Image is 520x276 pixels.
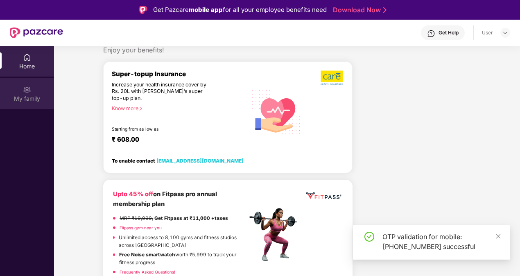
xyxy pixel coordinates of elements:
div: Super-topup Insurance [112,70,247,78]
div: Get Pazcare for all your employee benefits need [153,5,327,15]
img: Stroke [383,6,387,14]
img: b5dec4f62d2307b9de63beb79f102df3.png [321,70,344,86]
img: svg+xml;base64,PHN2ZyBpZD0iRHJvcGRvd24tMzJ4MzIiIHhtbG5zPSJodHRwOi8vd3d3LnczLm9yZy8yMDAwL3N2ZyIgd2... [502,29,509,36]
img: svg+xml;base64,PHN2ZyBpZD0iSGVscC0zMngzMiIgeG1sbnM9Imh0dHA6Ly93d3cudzMub3JnLzIwMDAvc3ZnIiB3aWR0aD... [427,29,435,38]
img: Logo [139,6,147,14]
span: check-circle [364,232,374,242]
span: right [138,106,143,111]
img: fpp.png [247,206,304,263]
img: fppp.png [305,190,343,201]
img: svg+xml;base64,PHN2ZyBpZD0iSG9tZSIgeG1sbnM9Imh0dHA6Ly93d3cudzMub3JnLzIwMDAvc3ZnIiB3aWR0aD0iMjAiIG... [23,53,31,61]
del: MRP ₹19,999, [120,215,153,221]
div: Get Help [439,29,459,36]
div: Enjoy your benefits! [103,46,471,54]
strong: Get Fitpass at ₹11,000 +taxes [154,215,228,221]
div: OTP validation for mobile: [PHONE_NUMBER] successful [382,232,500,251]
div: Increase your health insurance cover by Rs. 20L with [PERSON_NAME]’s super top-up plan. [112,81,212,102]
div: Starting from as low as [112,127,213,132]
a: Fitpass gym near you [120,225,162,230]
a: Download Now [333,6,384,14]
div: User [482,29,493,36]
div: ₹ 608.00 [112,136,239,145]
div: To enable contact [112,158,244,163]
strong: mobile app [189,6,223,14]
p: worth ₹5,999 to track your fitness progress [119,251,247,266]
strong: Free Noise smartwatch [119,252,175,258]
p: Unlimited access to 8,100 gyms and fitness studios across [GEOGRAPHIC_DATA] [119,234,247,249]
img: New Pazcare Logo [10,27,63,38]
b: on Fitpass pro annual membership plan [113,190,217,207]
img: svg+xml;base64,PHN2ZyB3aWR0aD0iMjAiIGhlaWdodD0iMjAiIHZpZXdCb3g9IjAgMCAyMCAyMCIgZmlsbD0ibm9uZSIgeG... [23,86,31,94]
img: svg+xml;base64,PHN2ZyB4bWxucz0iaHR0cDovL3d3dy53My5vcmcvMjAwMC9zdmciIHhtbG5zOnhsaW5rPSJodHRwOi8vd3... [247,82,305,141]
a: Frequently Asked Questions! [120,269,175,274]
b: Upto 45% off [113,190,153,198]
a: [EMAIL_ADDRESS][DOMAIN_NAME] [156,158,244,164]
span: close [495,233,501,239]
div: Know more [112,105,242,111]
